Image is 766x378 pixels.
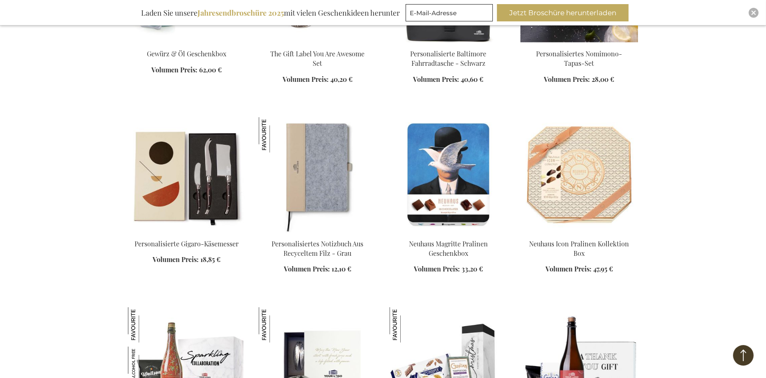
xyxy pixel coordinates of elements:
[128,229,246,237] a: Personalised Gigaro Cheese Knives
[406,4,495,24] form: marketing offers and promotions
[749,8,759,18] div: Close
[284,264,330,273] span: Volumen Preis:
[593,264,613,273] span: 47,95 €
[390,39,507,47] a: Personalised Baltimore Bike Bag - Black
[128,117,246,232] img: Personalised Gigaro Cheese Knives
[390,307,425,343] img: Die Perfect Temptations Box
[497,4,629,21] button: Jetzt Broschüre herunterladen
[751,10,756,15] img: Close
[409,239,488,257] a: Neuhaus Magritte Pralinen Geschenkbox
[128,307,163,343] img: Dame Jeanne Biermocktail Apéro Geschenkbox
[259,117,376,232] img: Personalised Recycled Felt Notebook - Grey
[284,264,351,274] a: Volumen Preis: 12,10 €
[390,117,507,232] img: Neuhaus Magritte Pralinen Geschenkbox
[520,229,638,237] a: Neuhaus Icon Pralinen Kollektion Box - Exclusive Business Gifts
[153,255,221,264] a: Volumen Preis: 18,85 €
[413,75,460,83] span: Volumen Preis:
[283,75,329,83] span: Volumen Preis:
[330,75,353,83] span: 40,20 €
[390,229,507,237] a: Neuhaus Magritte Pralinen Geschenkbox
[413,75,484,84] a: Volumen Preis: 40,60 €
[259,229,376,237] a: Personalised Recycled Felt Notebook - Grey Personalisiertes Notizbuch Aus Recyceltem Filz - Grau
[128,39,246,47] a: Gewürz & Öl Geschenkbox
[259,117,294,153] img: Personalisiertes Notizbuch Aus Recyceltem Filz - Grau
[283,75,353,84] a: Volumen Preis: 40,20 €
[153,255,199,264] span: Volumen Preis:
[332,264,351,273] span: 12,10 €
[147,49,227,58] a: Gewürz & Öl Geschenkbox
[197,8,284,18] b: Jahresendbroschüre 2025
[545,264,613,274] a: Volumen Preis: 47,95 €
[201,255,221,264] span: 18,85 €
[406,4,493,21] input: E-Mail-Adresse
[411,49,487,67] a: Personalisierte Baltimore Fahrradtasche - Schwarz
[520,117,638,232] img: Neuhaus Icon Pralinen Kollektion Box - Exclusive Business Gifts
[259,307,294,343] img: Personalisiertes Zeeland-Muschelbesteck
[272,239,364,257] a: Personalisiertes Notizbuch Aus Recyceltem Filz - Grau
[462,264,483,273] span: 33,20 €
[414,264,483,274] a: Volumen Preis: 33,20 €
[259,39,376,47] a: The Gift Label You Are Awesome Set
[137,4,404,21] div: Laden Sie unsere mit vielen Geschenkideen herunter
[135,239,239,248] a: Personalisierte Gigaro-Käsemesser
[152,65,222,75] a: Volumen Preis: 62,00 €
[414,264,460,273] span: Volumen Preis:
[200,65,222,74] span: 62,00 €
[545,264,592,273] span: Volumen Preis:
[152,65,198,74] span: Volumen Preis:
[271,49,365,67] a: The Gift Label You Are Awesome Set
[529,239,629,257] a: Neuhaus Icon Pralinen Kollektion Box
[461,75,484,83] span: 40,60 €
